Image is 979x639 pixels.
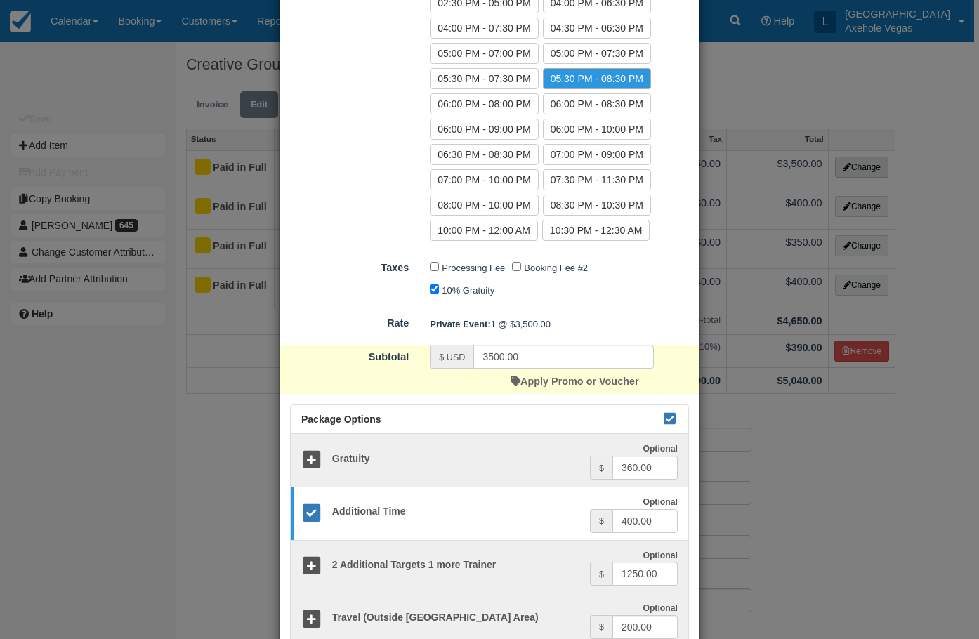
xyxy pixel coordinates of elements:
label: 10% Gratuity [442,285,494,296]
strong: Optional [643,603,678,613]
h5: Travel (Outside [GEOGRAPHIC_DATA] Area) [322,612,590,623]
label: 07:00 PM - 10:00 PM [430,169,538,190]
small: $ [599,569,604,579]
strong: Private Event [430,319,490,329]
h5: Additional Time [322,506,590,517]
label: 06:30 PM - 08:30 PM [430,144,538,165]
small: $ [599,622,604,632]
label: 06:00 PM - 09:00 PM [430,119,538,140]
label: 05:30 PM - 08:30 PM [543,68,651,89]
label: 10:30 PM - 12:30 AM [542,220,650,241]
div: 1 @ $3,500.00 [419,312,699,336]
label: 07:00 PM - 09:00 PM [543,144,651,165]
label: 07:30 PM - 11:30 PM [543,169,651,190]
label: Taxes [280,256,419,275]
label: 04:00 PM - 07:30 PM [430,18,538,39]
a: Gratuity Optional $ [291,434,688,487]
label: 05:00 PM - 07:00 PM [430,43,538,64]
small: $ USD [439,353,465,362]
label: 06:00 PM - 08:00 PM [430,93,538,114]
label: Subtotal [280,345,419,364]
label: 08:00 PM - 10:00 PM [430,195,538,216]
label: 05:00 PM - 07:30 PM [543,43,651,64]
h5: 2 Additional Targets 1 more Trainer [322,560,590,570]
label: 05:30 PM - 07:30 PM [430,68,538,89]
a: 2 Additional Targets 1 more Trainer Optional $ [291,540,688,594]
span: Package Options [301,414,381,425]
small: $ [599,516,604,526]
label: Booking Fee #2 [524,263,588,273]
a: Additional Time Optional $ [291,487,688,541]
label: 08:30 PM - 10:30 PM [543,195,651,216]
label: 10:00 PM - 12:00 AM [430,220,538,241]
strong: Optional [643,444,678,454]
label: Processing Fee [442,263,505,273]
label: 06:00 PM - 10:00 PM [543,119,651,140]
small: $ [599,463,604,473]
a: Apply Promo or Voucher [511,376,638,387]
label: 06:00 PM - 08:30 PM [543,93,651,114]
label: 04:30 PM - 06:30 PM [543,18,651,39]
label: Rate [280,311,419,331]
strong: Optional [643,551,678,560]
strong: Optional [643,497,678,507]
h5: Gratuity [322,454,590,464]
